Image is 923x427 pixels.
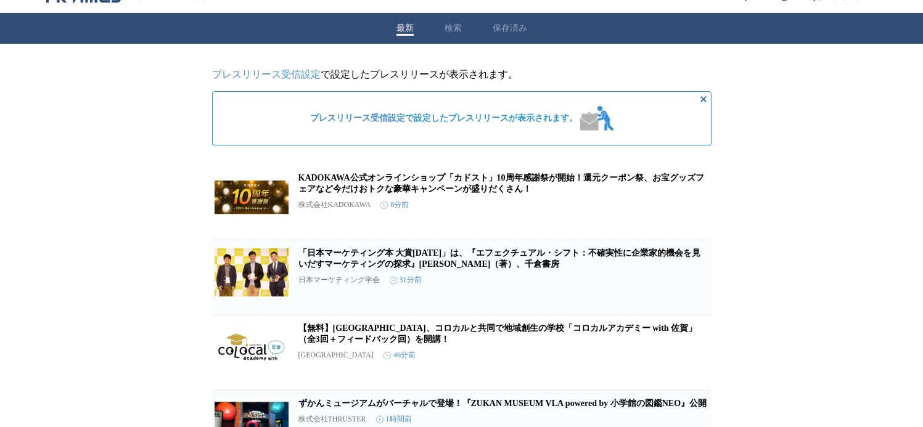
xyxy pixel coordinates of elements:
a: 「日本マーケティング本 大賞[DATE]」は、『エフェクチュアル・シフト：不確実性に企業家的機会を見いだすマーケティングの探求』[PERSON_NAME]（著）、千倉書房 [298,248,701,269]
time: 8分前 [380,200,409,210]
p: 日本マーケティング学会 [298,275,380,285]
p: 株式会社THRUSTER [298,414,366,425]
p: で設定したプレスリリースが表示されます。 [212,68,712,81]
img: 「日本マーケティング本 大賞2025」は、『エフェクチュアル・シフト：不確実性に企業家的機会を見いだすマーケティングの探求』栗木 契（著）、千倉書房 [215,248,289,297]
a: 【無料】[GEOGRAPHIC_DATA]、コロカルと共同で地域創生の学校「コロカルアカデミー with 佐賀」（全3回＋フィードバック回）を開講！ [298,323,697,344]
button: 非表示にする [696,92,711,107]
a: プレスリリース受信設定 [310,113,405,123]
span: で設定したプレスリリースが表示されます。 [310,113,578,124]
button: 検索 [445,23,462,34]
time: 46分前 [384,350,416,360]
a: ずかんミュージアムがバーチャルで登場！『ZUKAN MUSEUM VLA powered by 小学館の図鑑NEO』公開 [298,399,707,408]
p: 株式会社KADOKAWA [298,200,371,210]
time: 1時間前 [376,414,412,425]
a: KADOKAWA公式オンラインショップ「カドスト」10周年感謝祭が開始！還元クーポン祭、お宝グッズフェアなど今だけおトクな豪華キャンペーンが盛りだくさん！ [298,173,704,193]
img: KADOKAWA公式オンラインショップ「カドスト」10周年感謝祭が開始！還元クーポン祭、お宝グッズフェアなど今だけおトクな豪華キャンペーンが盛りだくさん！ [215,173,289,222]
button: 保存済み [493,23,527,34]
button: 最新 [396,23,414,34]
p: [GEOGRAPHIC_DATA] [298,351,374,360]
a: プレスリリース受信設定 [212,69,321,79]
img: 【無料】佐賀県、コロカルと共同で地域創生の学校「コロカルアカデミー with 佐賀」（全3回＋フィードバック回）を開講！ [215,323,289,372]
time: 31分前 [390,275,422,285]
